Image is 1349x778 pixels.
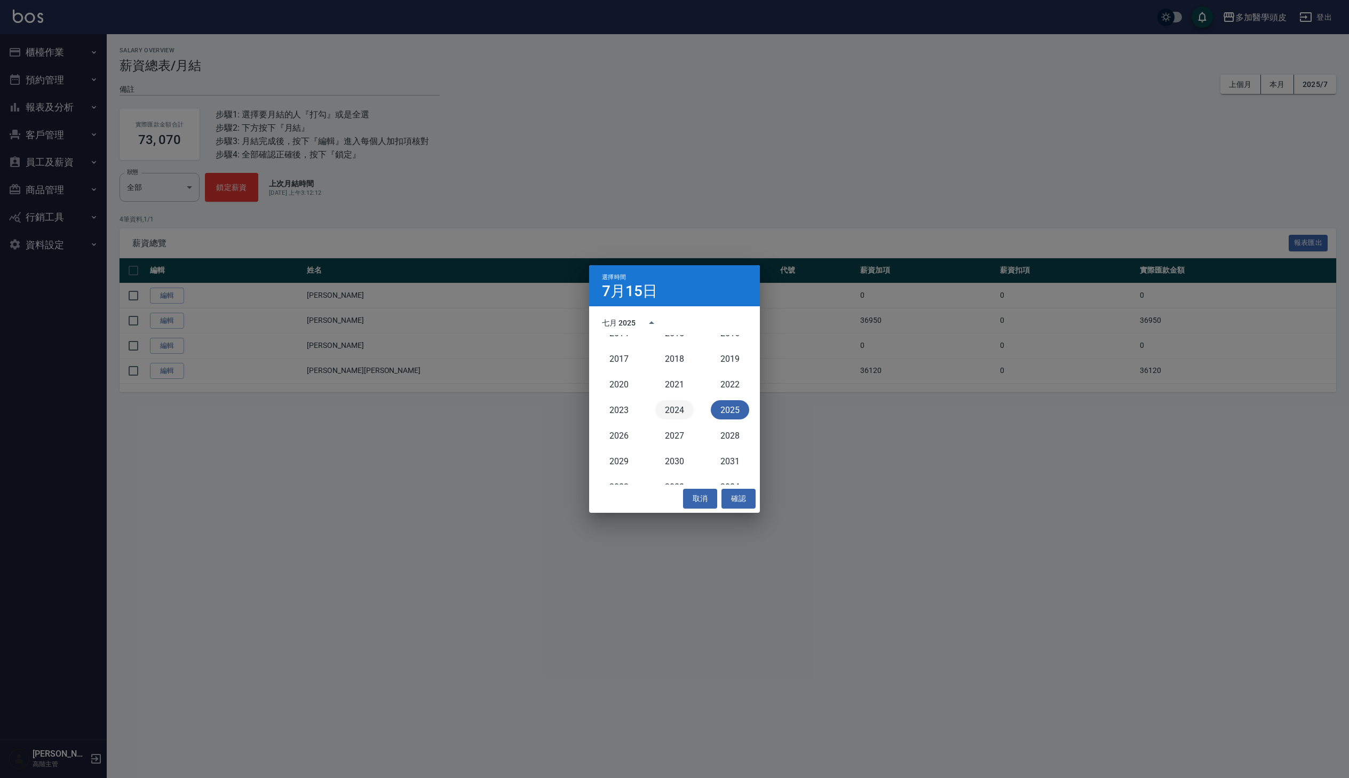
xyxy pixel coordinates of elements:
button: 2034 [711,477,749,496]
button: 2022 [711,375,749,394]
button: 2023 [600,400,638,419]
button: 2020 [600,375,638,394]
span: 選擇時間 [602,274,626,281]
button: 確認 [721,489,756,509]
button: 2032 [600,477,638,496]
button: 2026 [600,426,638,445]
button: 2017 [600,349,638,368]
button: 2021 [655,375,694,394]
button: 2024 [655,400,694,419]
button: 2025 [711,400,749,419]
button: 取消 [683,489,717,509]
button: 2029 [600,451,638,471]
div: 七月 2025 [602,317,636,329]
button: 2027 [655,426,694,445]
button: 2018 [655,349,694,368]
button: 2033 [655,477,694,496]
button: 2030 [655,451,694,471]
button: 2031 [711,451,749,471]
button: year view is open, switch to calendar view [639,310,664,336]
button: 2028 [711,426,749,445]
button: 2019 [711,349,749,368]
h4: 7月15日 [602,285,657,298]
